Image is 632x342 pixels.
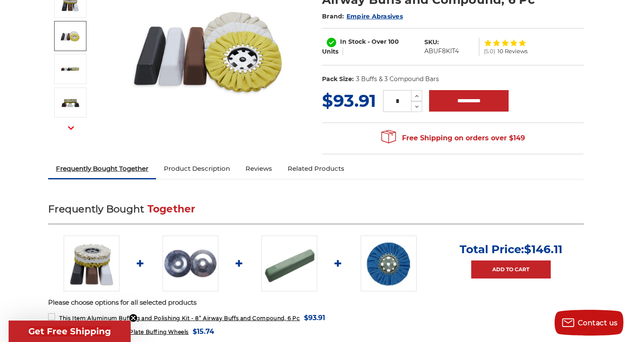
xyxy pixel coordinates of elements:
[322,12,344,20] span: Brand:
[238,159,280,178] a: Reviews
[368,38,387,45] span: - Over
[388,38,399,45] span: 100
[524,242,562,256] span: $146.11
[381,130,525,147] span: Free Shipping on orders over $149
[322,48,338,55] span: Units
[555,310,623,336] button: Contact us
[59,315,87,321] strong: This Item:
[48,159,156,178] a: Frequently Bought Together
[340,38,366,45] span: In Stock
[59,25,81,47] img: Aluminum 8 inch airway buffing wheel and compound kit
[578,319,618,327] span: Contact us
[147,203,196,215] span: Together
[9,321,131,342] div: Get Free ShippingClose teaser
[59,58,81,80] img: Aluminum Buffing and Polishing Kit - 8” Airway Buffs and Compound, 6 Pc
[48,203,144,215] span: Frequently Bought
[280,159,352,178] a: Related Products
[156,159,238,178] a: Product Description
[471,260,551,278] a: Add to Cart
[48,298,584,308] p: Please choose options for all selected products
[304,312,325,324] span: $93.91
[484,48,495,54] span: (5.0)
[347,12,403,20] a: Empire Abrasives
[64,236,120,291] img: 8 inch airway buffing wheel and compound kit for aluminum
[193,326,214,337] span: $15.74
[129,314,138,322] button: Close teaser
[460,242,562,256] p: Total Price:
[28,326,111,336] span: Get Free Shipping
[59,315,300,321] span: Aluminum Buffing and Polishing Kit - 8” Airway Buffs and Compound, 6 Pc
[424,38,439,47] dt: SKU:
[497,48,528,54] span: 10 Reviews
[322,75,354,84] dt: Pack Size:
[322,90,376,111] span: $93.91
[424,47,459,56] dd: ABUF8KIT4
[61,119,81,137] button: Next
[59,92,81,113] img: Aluminum Buffing and Polishing Kit - 8” Airway Buffs and Compound, 6 Pc
[356,75,439,84] dd: 3 Buffs & 3 Compound Bars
